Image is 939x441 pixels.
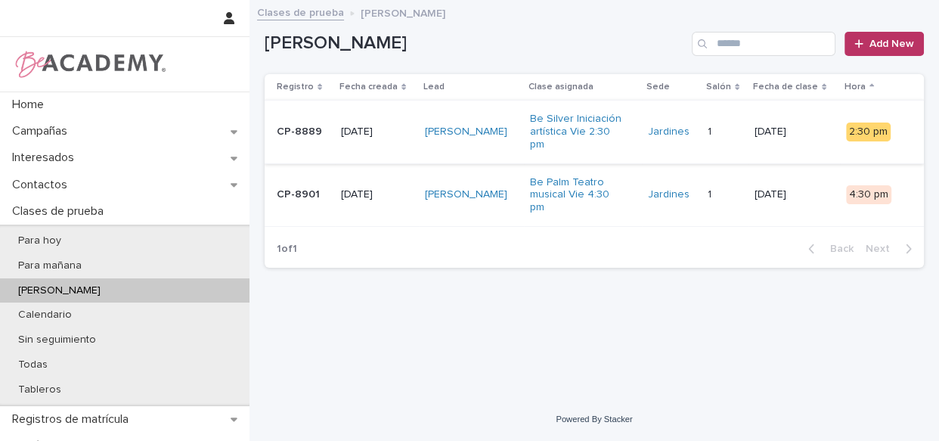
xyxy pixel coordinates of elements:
p: Contactos [6,178,79,192]
h1: [PERSON_NAME] [265,33,686,54]
span: Add New [869,39,914,49]
tr: CP-8889[DATE][PERSON_NAME] Be Silver Iniciación artística Vie 2:30 pm Jardines 11 [DATE]2:30 pm [265,101,924,163]
p: [DATE] [755,188,834,201]
p: Registro [277,79,314,95]
p: 1 of 1 [265,231,309,268]
a: Clases de prueba [257,3,344,20]
p: [DATE] [755,126,834,138]
p: Campañas [6,124,79,138]
button: Next [860,242,924,256]
p: Todas [6,359,60,371]
p: Sede [646,79,670,95]
a: Be Palm Teatro musical Vie 4:30 pm [530,176,624,214]
p: 1 [708,123,714,138]
p: [PERSON_NAME] [6,284,113,297]
p: Registros de matrícula [6,412,141,427]
a: Powered By Stacker [556,415,632,424]
img: WPrjXfSUmiLcdUfaYY4Q [12,49,167,79]
p: [DATE] [341,126,413,138]
p: Calendario [6,309,84,321]
span: Back [821,244,854,254]
div: 4:30 pm [846,185,891,204]
p: Fecha de clase [753,79,818,95]
p: Tableros [6,384,73,396]
p: 1 [708,185,714,201]
p: Hora [844,79,866,95]
p: CP-8901 [277,188,329,201]
p: Home [6,98,56,112]
p: [PERSON_NAME] [361,4,445,20]
button: Back [796,242,860,256]
p: Salón [706,79,731,95]
span: Next [866,244,899,254]
p: Fecha creada [339,79,398,95]
a: Jardines [648,188,690,201]
p: Para hoy [6,234,73,247]
a: Be Silver Iniciación artística Vie 2:30 pm [530,113,624,151]
div: 2:30 pm [846,123,891,141]
p: Interesados [6,151,86,165]
p: CP-8889 [277,126,329,138]
a: Jardines [648,126,690,138]
a: [PERSON_NAME] [425,126,507,138]
a: Add New [844,32,924,56]
p: Clases de prueba [6,204,116,219]
a: [PERSON_NAME] [425,188,507,201]
p: [DATE] [341,188,413,201]
p: Sin seguimiento [6,334,108,346]
p: Para mañana [6,259,94,272]
input: Search [692,32,835,56]
p: Clase asignada [528,79,593,95]
p: Lead [423,79,445,95]
tr: CP-8901[DATE][PERSON_NAME] Be Palm Teatro musical Vie 4:30 pm Jardines 11 [DATE]4:30 pm [265,163,924,226]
